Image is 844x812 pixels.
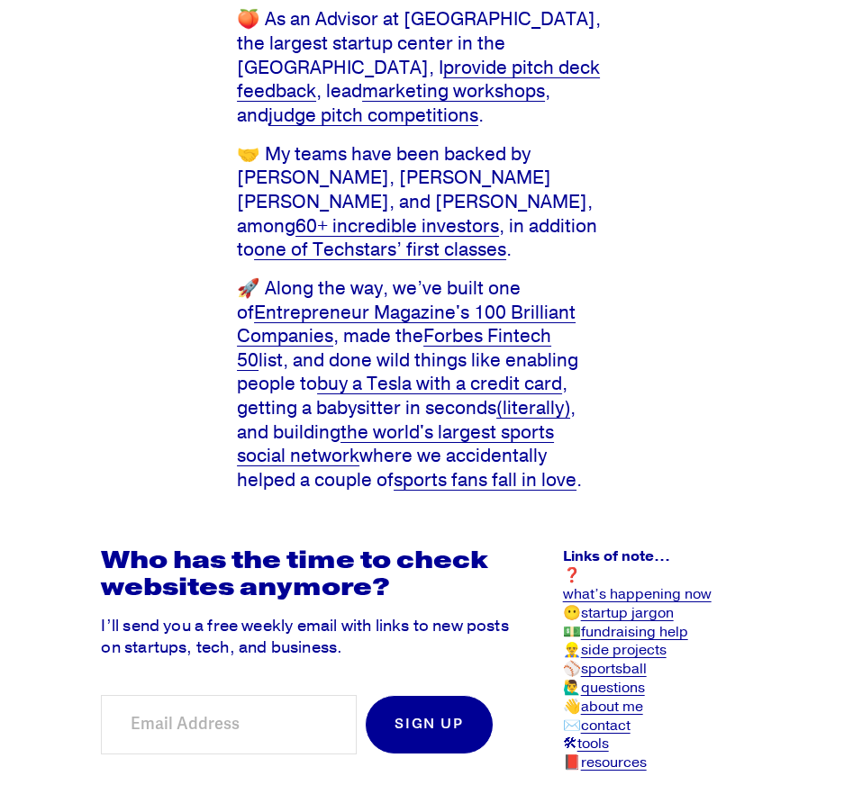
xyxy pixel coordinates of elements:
[577,735,609,753] a: tools
[237,324,551,372] a: Forbes Fintech 50
[581,753,647,772] a: resources
[581,623,688,642] a: fundraising help
[581,604,674,623] a: startup jargon
[317,372,562,395] a: buy a Tesla with a credit card
[563,547,716,772] p: 😶 💵 👷‍♂️ ⚾️ 🙋‍♂️ 👋 ✉️ 🛠 📕
[237,56,600,104] a: provide pitch deck feedback
[101,547,525,601] h2: Who has the time to check websites anymore?
[295,214,499,238] a: 60+ incredible investors
[581,641,667,660] a: side projects
[101,695,357,754] input: Email Address
[362,79,545,103] a: marketing workshops
[237,7,607,127] p: 🍑 As an Advisor at [GEOGRAPHIC_DATA], the largest startup center in the [GEOGRAPHIC_DATA], I , le...
[395,715,463,733] span: Sign Up
[563,585,712,604] a: what’s happening now
[237,142,607,262] p: 🤝 My teams have been backed by [PERSON_NAME], [PERSON_NAME] [PERSON_NAME], and [PERSON_NAME], amo...
[581,679,645,698] a: questions
[268,104,478,127] a: judge pitch competitions
[237,301,576,348] a: Entrepreneur Magazine's 100 Brilliant Companies
[581,717,631,735] a: contact
[563,547,670,584] strong: Links of note… ❓
[237,420,554,468] a: the world's largest sports social network
[496,396,570,420] a: (literally)
[394,468,576,492] a: sports fans fall in love
[101,616,525,658] p: I’ll send you a free weekly email with links to new posts on startups, tech, and business.
[365,695,493,754] button: Sign Up
[237,276,607,492] p: 🚀 Along the way, we’ve built one of , made the list, and done wild things like enabling people to...
[581,660,647,679] a: sportsball
[254,238,506,261] a: one of Techstars’ first classes
[581,698,643,717] a: about me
